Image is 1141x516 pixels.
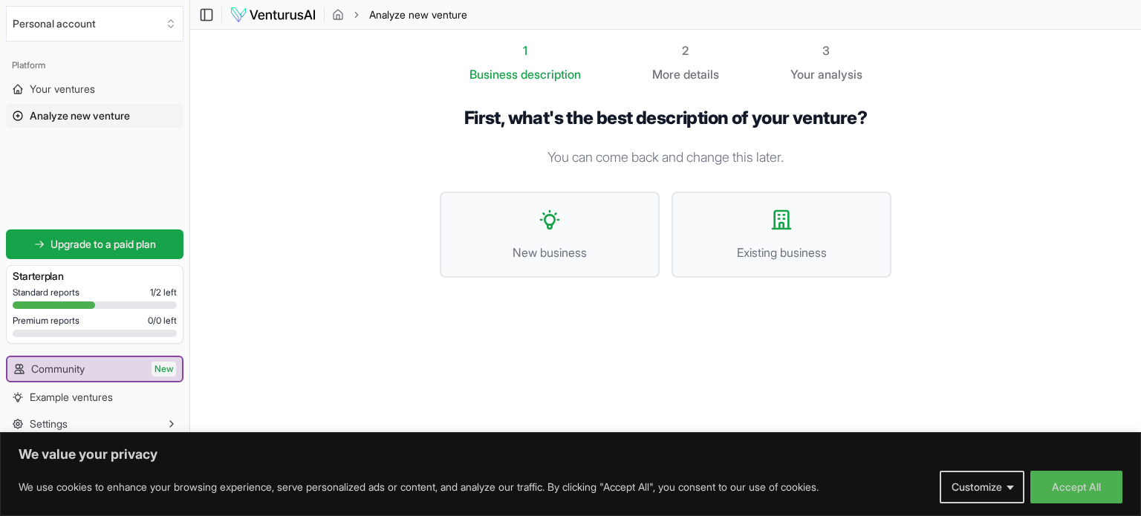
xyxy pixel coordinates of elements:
button: Accept All [1030,471,1122,503]
span: Premium reports [13,315,79,327]
button: New business [440,192,660,278]
p: You can come back and change this later. [440,147,891,168]
nav: breadcrumb [332,7,467,22]
span: Settings [30,417,68,431]
div: 1 [469,42,581,59]
div: Platform [6,53,183,77]
a: Analyze new venture [6,104,183,128]
h3: Starter plan [13,269,177,284]
span: details [683,67,719,82]
span: Analyze new venture [30,108,130,123]
span: More [652,65,680,83]
div: 2 [652,42,719,59]
span: analysis [818,67,862,82]
span: description [521,67,581,82]
span: Your [790,65,815,83]
p: We use cookies to enhance your browsing experience, serve personalized ads or content, and analyz... [19,478,819,496]
span: 0 / 0 left [148,315,177,327]
span: Business [469,65,518,83]
span: Your ventures [30,82,95,97]
span: Community [31,362,85,376]
span: Example ventures [30,390,113,405]
button: Settings [6,412,183,436]
button: Existing business [672,192,891,278]
span: Upgrade to a paid plan [51,237,156,252]
button: Customize [940,471,1024,503]
p: We value your privacy [19,445,1122,463]
a: Your ventures [6,77,183,101]
span: New [152,362,176,376]
span: 1 / 2 left [150,287,177,298]
span: Existing business [688,244,875,261]
a: CommunityNew [7,357,182,381]
a: Upgrade to a paid plan [6,229,183,259]
img: logo [230,6,316,24]
h1: First, what's the best description of your venture? [440,107,891,129]
a: Example ventures [6,385,183,409]
span: New business [456,244,643,261]
span: Analyze new venture [369,7,467,22]
button: Select an organization [6,6,183,42]
div: 3 [790,42,862,59]
span: Standard reports [13,287,79,298]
